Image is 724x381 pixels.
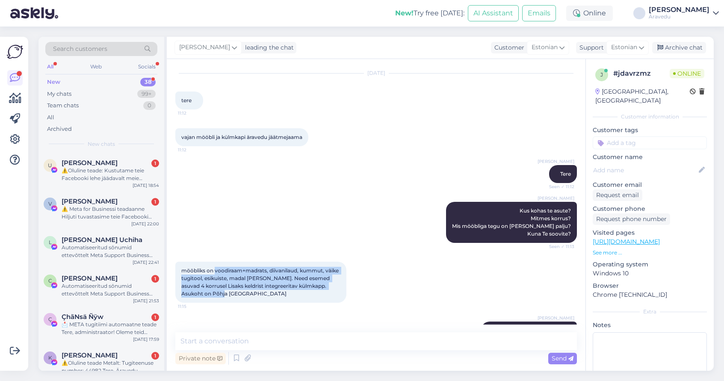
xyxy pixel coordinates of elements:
span: Search customers [53,44,107,53]
span: Online [670,69,704,78]
div: [GEOGRAPHIC_DATA], [GEOGRAPHIC_DATA] [595,87,690,105]
span: Ç [48,316,52,322]
p: Customer phone [593,204,707,213]
span: Send [552,354,573,362]
a: [PERSON_NAME]Äravedu [649,6,719,20]
span: Estonian [532,43,558,52]
input: Add a tag [593,136,707,149]
p: Windows 10 [593,269,707,278]
div: Try free [DATE]: [395,8,464,18]
div: [DATE] 22:00 [131,221,159,227]
div: leading the chat [242,43,294,52]
p: Notes [593,321,707,330]
p: See more ... [593,249,707,257]
div: Private note [175,353,226,364]
p: Chrome [TECHNICAL_ID] [593,290,707,299]
div: [PERSON_NAME] [649,6,709,13]
span: Estonian [611,43,637,52]
span: vajan mööbli ja külmkapi äravedu jäätmejaama [181,134,302,140]
div: [DATE] 21:53 [133,298,159,304]
span: New chats [88,140,115,148]
div: Web [89,61,103,72]
span: K [48,354,52,361]
div: Extra [593,308,707,316]
span: Catherine Medina [62,275,118,282]
button: AI Assistant [468,5,519,21]
div: [DATE] 17:59 [133,336,159,343]
div: 1 [151,352,159,360]
p: Visited pages [593,228,707,237]
p: Customer email [593,180,707,189]
b: New! [395,9,414,17]
span: [PERSON_NAME] [538,315,574,321]
p: Customer tags [593,126,707,135]
div: 0 [143,101,156,110]
span: 11:12 [178,110,210,116]
div: New [47,78,60,86]
a: [URL][DOMAIN_NAME] [593,238,660,245]
div: Automatiseeritud sõnumid ettevõttelt Meta Support Business [PERSON_NAME] saanud mitu teadet, et t... [62,244,159,259]
span: 11:12 [178,147,210,153]
span: Tere [560,171,571,177]
span: U [48,162,52,168]
span: mööbliks on voodiraam+madrats, diivanilaud, kummut, väike tugitool, esikuiste, madal [PERSON_NAME... [181,267,340,297]
span: V [48,201,52,207]
div: 📩 META tugitiimi automaatne teade Tere, administraator! Oleme teid korduvalt teavitanud [DATE]. a... [62,321,159,336]
div: [DATE] [175,69,577,77]
div: # jdavrzmz [613,68,670,79]
div: ⚠️ Meta for Businessi teadaanne Hiljuti tuvastasime teie Facebooki kontol ebatavalisi tegevusi. [... [62,205,159,221]
span: [PERSON_NAME] [538,195,574,201]
span: [PERSON_NAME] [538,158,574,165]
div: Request email [593,189,642,201]
input: Add name [593,165,697,175]
div: ⚠️Oluline teade Metalt: Tugiteenuse number: 44982 Tere, Äravedu Jäätmejaama, Kahjuks peame teile ... [62,359,159,375]
span: [PERSON_NAME] [179,43,230,52]
span: Seen ✓ 11:12 [542,183,574,190]
div: 1 [151,275,159,283]
div: All [47,113,54,122]
span: C [48,278,52,284]
div: Team chats [47,101,79,110]
div: My chats [47,90,71,98]
div: Customer information [593,113,707,121]
span: Lucas Bkd Uchiha [62,236,142,244]
div: Automatiseeritud sõnumid ettevõttelt Meta Support Business [PERSON_NAME] saanud mitu teadet, et t... [62,282,159,298]
img: Askly Logo [7,44,23,60]
span: Victor Effa [62,198,118,205]
div: Archived [47,125,72,133]
div: [DATE] 22:41 [133,259,159,266]
span: j [600,71,603,78]
span: L [49,239,52,245]
span: Ursula Spieler-Koch [62,159,118,167]
div: [DATE] 18:54 [133,182,159,189]
div: 1 [151,159,159,167]
span: Kinsley Harris [62,351,118,359]
div: Support [576,43,604,52]
div: 38 [140,78,156,86]
div: Socials [136,61,157,72]
p: Customer name [593,153,707,162]
div: Customer [491,43,524,52]
button: Emails [522,5,556,21]
span: Seen ✓ 11:13 [542,243,574,250]
div: 99+ [137,90,156,98]
div: Äravedu [649,13,709,20]
div: ⚠️Oluline teade: Kustutame teie Facebooki lehe jäädavalt meie kaubamärgi rikkumise tõttu. See ots... [62,167,159,182]
span: 11:15 [178,303,210,310]
p: Operating system [593,260,707,269]
span: ÇhãNsä Ñÿw [62,313,103,321]
span: tere [181,97,192,103]
div: Request phone number [593,213,670,225]
div: All [45,61,55,72]
div: 1 [151,198,159,206]
div: Archive chat [652,42,706,53]
div: 1 [151,313,159,321]
p: Browser [593,281,707,290]
div: Online [566,6,613,21]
